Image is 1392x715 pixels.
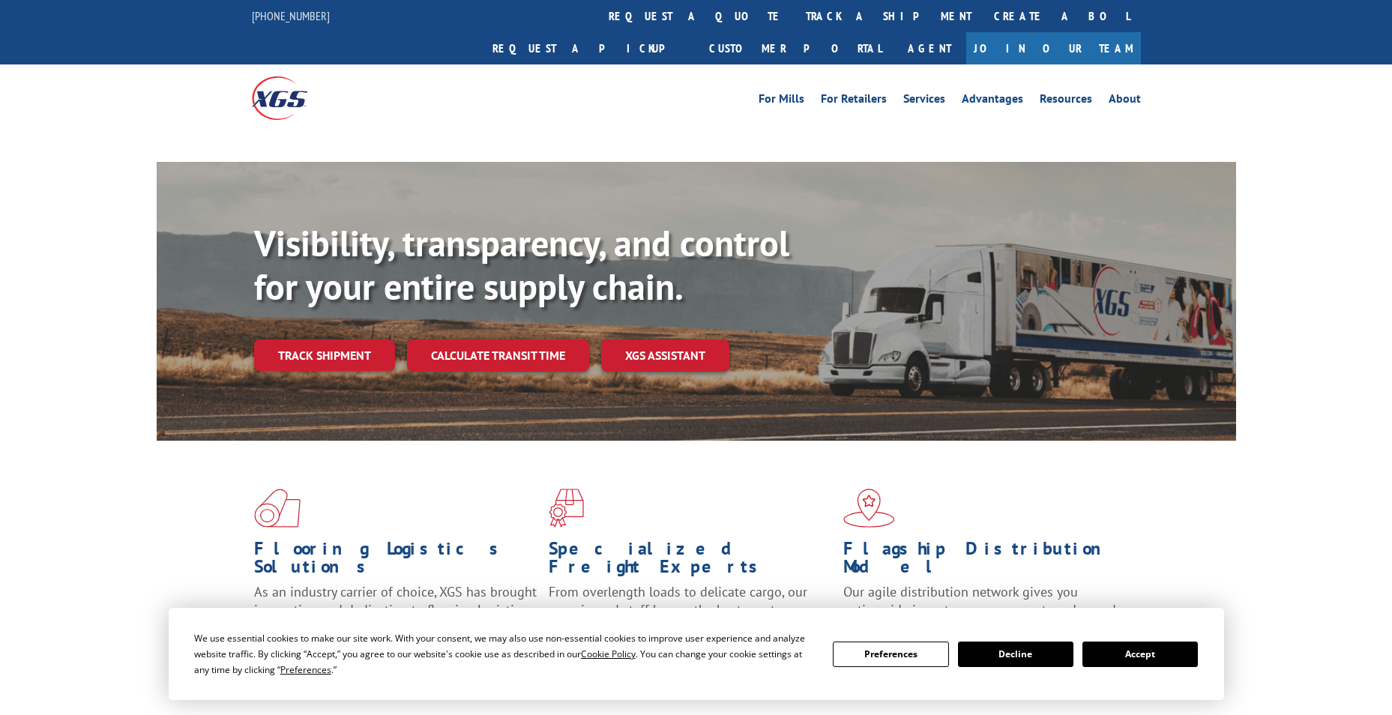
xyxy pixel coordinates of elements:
img: xgs-icon-flagship-distribution-model-red [843,489,895,528]
a: Resources [1040,93,1092,109]
a: Agent [893,32,966,64]
span: Cookie Policy [581,648,636,660]
a: Calculate transit time [407,340,589,372]
b: Visibility, transparency, and control for your entire supply chain. [254,220,789,310]
a: Request a pickup [481,32,698,64]
span: As an industry carrier of choice, XGS has brought innovation and dedication to flooring logistics... [254,583,537,636]
div: We use essential cookies to make our site work. With your consent, we may also use non-essential ... [194,630,815,678]
a: For Mills [759,93,804,109]
a: Advantages [962,93,1023,109]
h1: Flooring Logistics Solutions [254,540,537,583]
button: Accept [1082,642,1198,667]
p: From overlength loads to delicate cargo, our experienced staff knows the best way to move your fr... [549,583,832,650]
a: About [1109,93,1141,109]
h1: Specialized Freight Experts [549,540,832,583]
span: Our agile distribution network gives you nationwide inventory management on demand. [843,583,1119,618]
span: Preferences [280,663,331,676]
a: Track shipment [254,340,395,371]
a: Services [903,93,945,109]
a: Join Our Team [966,32,1141,64]
a: [PHONE_NUMBER] [252,8,330,23]
button: Preferences [833,642,948,667]
a: Customer Portal [698,32,893,64]
img: xgs-icon-total-supply-chain-intelligence-red [254,489,301,528]
a: For Retailers [821,93,887,109]
h1: Flagship Distribution Model [843,540,1127,583]
div: Cookie Consent Prompt [169,608,1224,700]
button: Decline [958,642,1073,667]
a: XGS ASSISTANT [601,340,729,372]
img: xgs-icon-focused-on-flooring-red [549,489,584,528]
